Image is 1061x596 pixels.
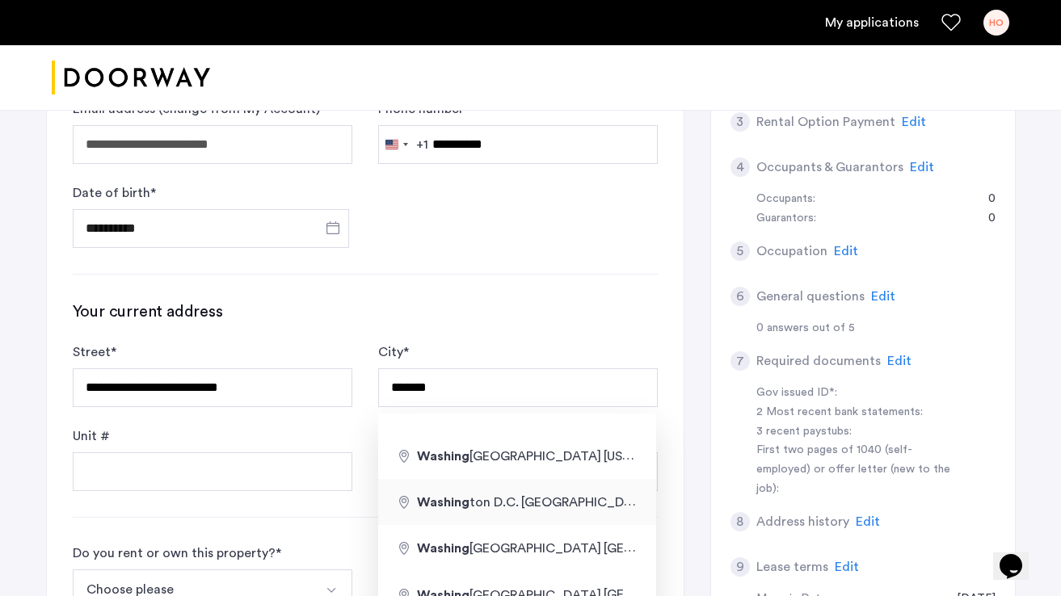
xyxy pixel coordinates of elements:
[730,557,750,577] div: 9
[834,245,858,258] span: Edit
[825,13,919,32] a: My application
[73,300,658,323] h3: Your current address
[417,542,604,555] span: [GEOGRAPHIC_DATA]
[52,48,210,108] a: Cazamio logo
[756,557,828,577] h5: Lease terms
[730,287,750,306] div: 6
[730,157,750,177] div: 4
[756,384,960,403] div: Gov issued ID*:
[941,13,961,32] a: Favorites
[887,355,912,367] span: Edit
[730,241,750,261] div: 5
[52,48,210,108] img: logo
[756,512,849,531] h5: Address history
[756,241,827,261] h5: Occupation
[417,496,521,509] span: ton D.C.
[323,218,343,237] button: Open calendar
[856,515,880,528] span: Edit
[972,209,996,229] div: 0
[756,422,960,442] div: 3 recent paystubs:
[378,342,409,362] label: City *
[983,10,1009,36] div: HO
[835,560,859,573] span: Edit
[417,542,469,555] span: Washing
[993,531,1045,580] iframe: chat widget
[416,135,428,154] div: +1
[902,115,926,128] span: Edit
[730,512,750,531] div: 8
[73,426,110,446] label: Unit #
[756,112,895,132] h5: Rental Option Payment
[379,126,428,163] button: Selected country
[756,157,903,177] h5: Occupants & Guarantors
[417,450,604,463] span: [GEOGRAPHIC_DATA]
[756,190,815,209] div: Occupants:
[871,290,895,303] span: Edit
[73,544,281,563] div: Do you rent or own this property? *
[417,496,469,509] span: Washing
[604,449,954,463] span: [US_STATE], [GEOGRAPHIC_DATA], [GEOGRAPHIC_DATA]
[730,112,750,132] div: 3
[972,190,996,209] div: 0
[521,495,793,509] span: [GEOGRAPHIC_DATA], [GEOGRAPHIC_DATA]
[730,351,750,371] div: 7
[417,450,469,463] span: Washing
[73,342,116,362] label: Street *
[756,319,996,338] div: 0 answers out of 5
[756,209,816,229] div: Guarantors:
[756,403,960,422] div: 2 Most recent bank statements:
[73,183,156,203] label: Date of birth *
[910,161,934,174] span: Edit
[756,441,960,499] div: First two pages of 1040 (self-employed) or offer letter (new to the job):
[756,351,881,371] h5: Required documents
[756,287,865,306] h5: General questions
